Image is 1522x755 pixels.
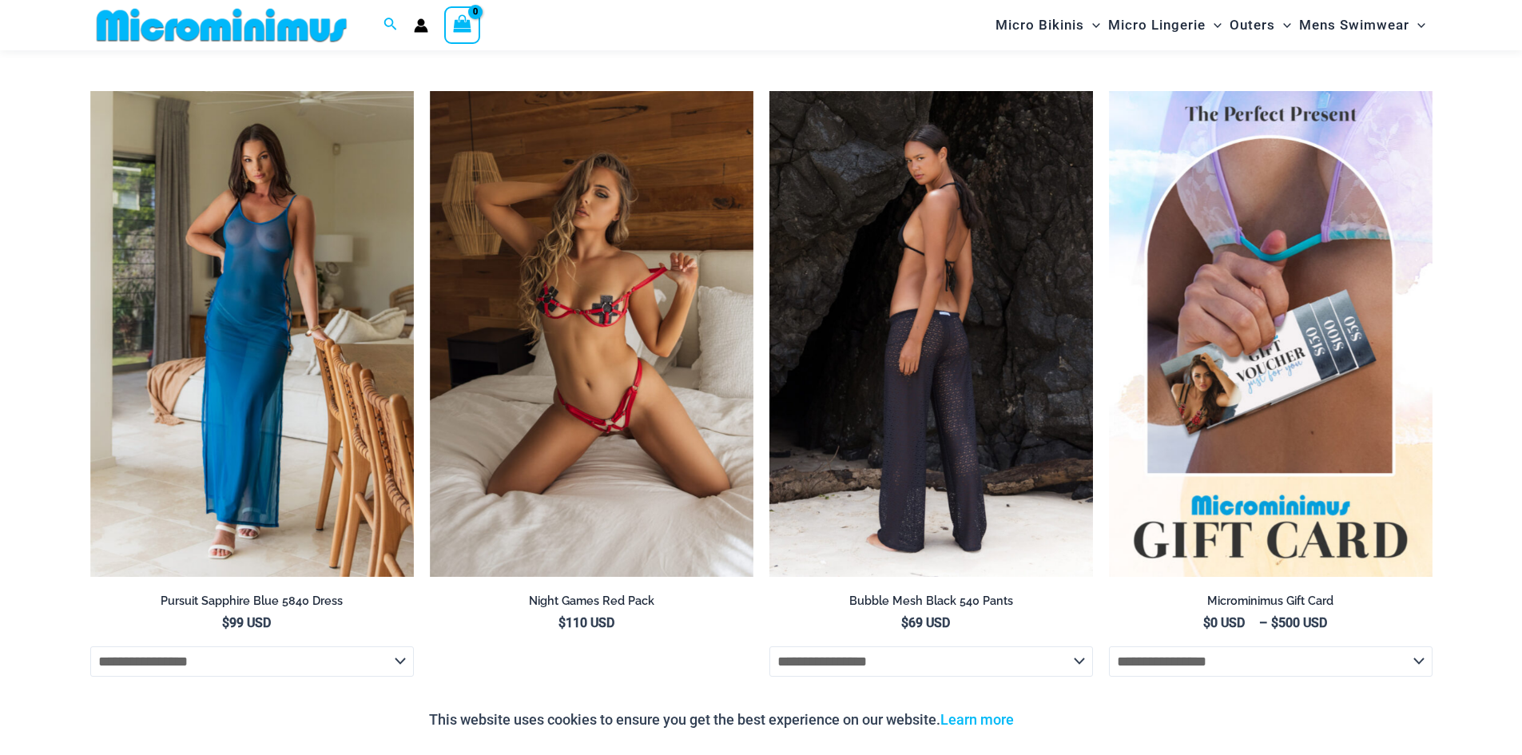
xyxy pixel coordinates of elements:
a: Account icon link [414,18,428,33]
img: Pursuit Sapphire Blue 5840 Dress 02 [90,91,414,577]
nav: Site Navigation [989,2,1433,48]
span: Mens Swimwear [1299,5,1409,46]
a: Search icon link [383,15,398,35]
a: Pursuit Sapphire Blue 5840 Dress 02Pursuit Sapphire Blue 5840 Dress 04Pursuit Sapphire Blue 5840 ... [90,91,414,577]
img: MM SHOP LOGO FLAT [90,7,353,43]
a: Night Games Red Pack [430,594,753,614]
a: Bubble Mesh Black 540 Pants 01Bubble Mesh Black 540 Pants 03Bubble Mesh Black 540 Pants 03 [769,91,1093,577]
bdi: 69 USD [901,615,950,630]
span: Micro Lingerie [1108,5,1206,46]
span: Menu Toggle [1409,5,1425,46]
a: Micro LingerieMenu ToggleMenu Toggle [1104,5,1226,46]
button: Accept [1026,701,1094,739]
p: This website uses cookies to ensure you get the best experience on our website. [429,708,1014,732]
span: Menu Toggle [1275,5,1291,46]
bdi: 0 USD [1203,615,1245,630]
span: Outers [1230,5,1275,46]
a: Pursuit Sapphire Blue 5840 Dress [90,594,414,614]
h2: Microminimus Gift Card [1109,594,1433,609]
span: Menu Toggle [1084,5,1100,46]
a: Micro BikinisMenu ToggleMenu Toggle [991,5,1104,46]
bdi: 99 USD [222,615,271,630]
h2: Night Games Red Pack [430,594,753,609]
a: Bubble Mesh Black 540 Pants [769,594,1093,614]
a: Night Games Red 1133 Bralette 6133 Thong 04Night Games Red 1133 Bralette 6133 Thong 06Night Games... [430,91,753,577]
img: Bubble Mesh Black 540 Pants 03 [769,91,1093,577]
span: $ [222,615,229,630]
a: Mens SwimwearMenu ToggleMenu Toggle [1295,5,1429,46]
a: Microminimus Gift Card [1109,594,1433,614]
bdi: 500 USD [1271,615,1327,630]
h2: Bubble Mesh Black 540 Pants [769,594,1093,609]
span: $ [558,615,566,630]
a: View Shopping Cart, empty [444,6,481,43]
span: $ [901,615,908,630]
h2: Pursuit Sapphire Blue 5840 Dress [90,594,414,609]
span: – [1109,614,1433,632]
a: Learn more [940,711,1014,728]
bdi: 110 USD [558,615,614,630]
span: $ [1203,615,1210,630]
img: Night Games Red 1133 Bralette 6133 Thong 04 [430,91,753,577]
span: $ [1271,615,1278,630]
span: Menu Toggle [1206,5,1222,46]
span: Micro Bikinis [995,5,1084,46]
img: Featured Gift Card [1109,91,1433,577]
a: OutersMenu ToggleMenu Toggle [1226,5,1295,46]
label: To [1111,679,1430,705]
abbr: Required field [1275,684,1281,699]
